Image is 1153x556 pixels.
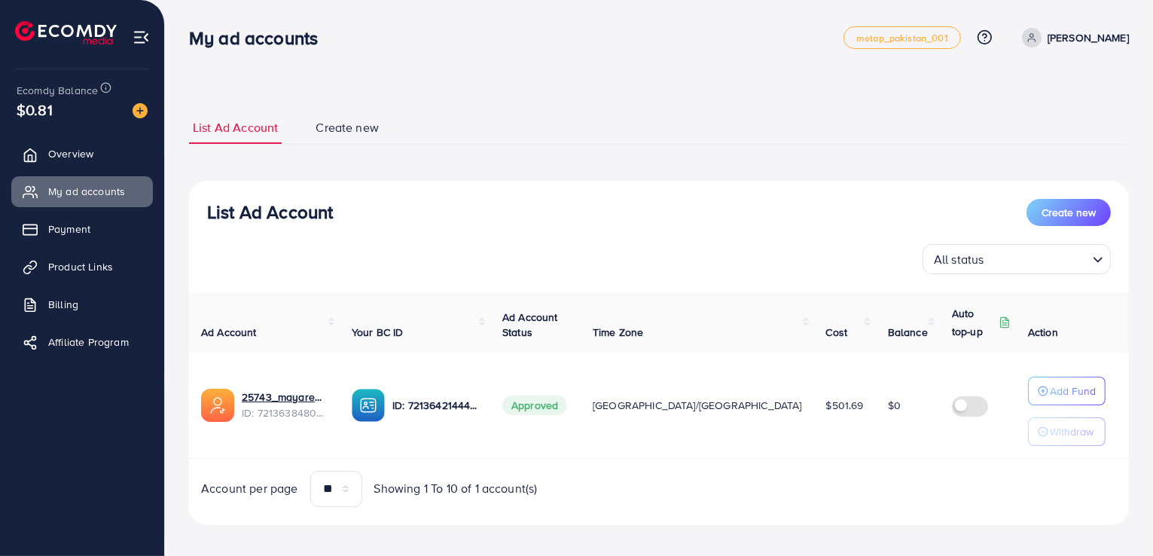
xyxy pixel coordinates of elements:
[201,480,298,497] span: Account per page
[15,21,117,44] img: logo
[826,325,848,340] span: Cost
[1028,417,1106,446] button: Withdraw
[593,398,802,413] span: [GEOGRAPHIC_DATA]/[GEOGRAPHIC_DATA]
[931,249,987,270] span: All status
[989,246,1087,270] input: Search for option
[1089,488,1142,545] iframe: Chat
[502,396,567,415] span: Approved
[242,390,328,420] div: <span class='underline'>25743_mayareestore_1679557109361</span></br>7213638480591732738
[48,184,125,199] span: My ad accounts
[1048,29,1129,47] p: [PERSON_NAME]
[11,139,153,169] a: Overview
[826,398,864,413] span: $501.69
[189,27,330,49] h3: My ad accounts
[17,99,53,121] span: $0.81
[888,398,901,413] span: $0
[352,325,404,340] span: Your BC ID
[1042,205,1096,220] span: Create new
[11,327,153,357] a: Affiliate Program
[242,390,328,405] a: 25743_mayareestore_1679557109361
[952,304,996,341] p: Auto top-up
[17,83,98,98] span: Ecomdy Balance
[201,325,257,340] span: Ad Account
[923,244,1111,274] div: Search for option
[133,103,148,118] img: image
[48,221,90,237] span: Payment
[843,26,961,49] a: metap_pakistan_001
[1050,382,1096,400] p: Add Fund
[48,259,113,274] span: Product Links
[593,325,643,340] span: Time Zone
[1026,199,1111,226] button: Create new
[502,310,558,340] span: Ad Account Status
[352,389,385,422] img: ic-ba-acc.ded83a64.svg
[207,201,333,223] h3: List Ad Account
[11,214,153,244] a: Payment
[11,252,153,282] a: Product Links
[11,176,153,206] a: My ad accounts
[48,297,78,312] span: Billing
[1028,377,1106,405] button: Add Fund
[133,29,150,46] img: menu
[193,119,278,136] span: List Ad Account
[1028,325,1058,340] span: Action
[316,119,379,136] span: Create new
[242,405,328,420] span: ID: 7213638480591732738
[374,480,538,497] span: Showing 1 To 10 of 1 account(s)
[1050,423,1094,441] p: Withdraw
[392,396,478,414] p: ID: 7213642144417054722
[888,325,928,340] span: Balance
[856,33,948,43] span: metap_pakistan_001
[201,389,234,422] img: ic-ads-acc.e4c84228.svg
[11,289,153,319] a: Billing
[48,335,129,350] span: Affiliate Program
[1016,28,1129,47] a: [PERSON_NAME]
[48,146,93,161] span: Overview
